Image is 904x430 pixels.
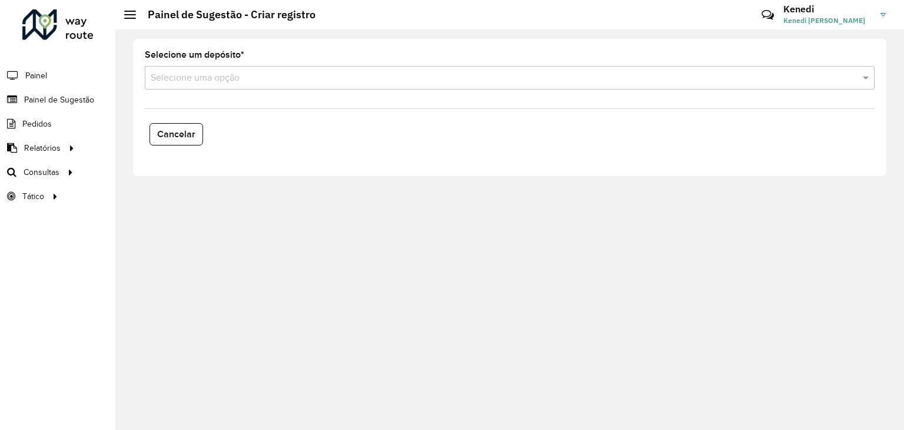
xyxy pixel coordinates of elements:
[24,142,61,154] span: Relatórios
[783,15,872,26] span: Kenedi [PERSON_NAME]
[22,118,52,130] span: Pedidos
[24,94,94,106] span: Painel de Sugestão
[783,4,872,15] h3: Kenedi
[755,2,780,28] a: Contato Rápido
[145,48,244,62] label: Selecione um depósito
[136,8,315,21] h2: Painel de Sugestão - Criar registro
[24,166,59,178] span: Consultas
[25,70,47,82] span: Painel
[157,129,195,139] span: Cancelar
[22,190,44,203] span: Tático
[149,123,203,145] button: Cancelar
